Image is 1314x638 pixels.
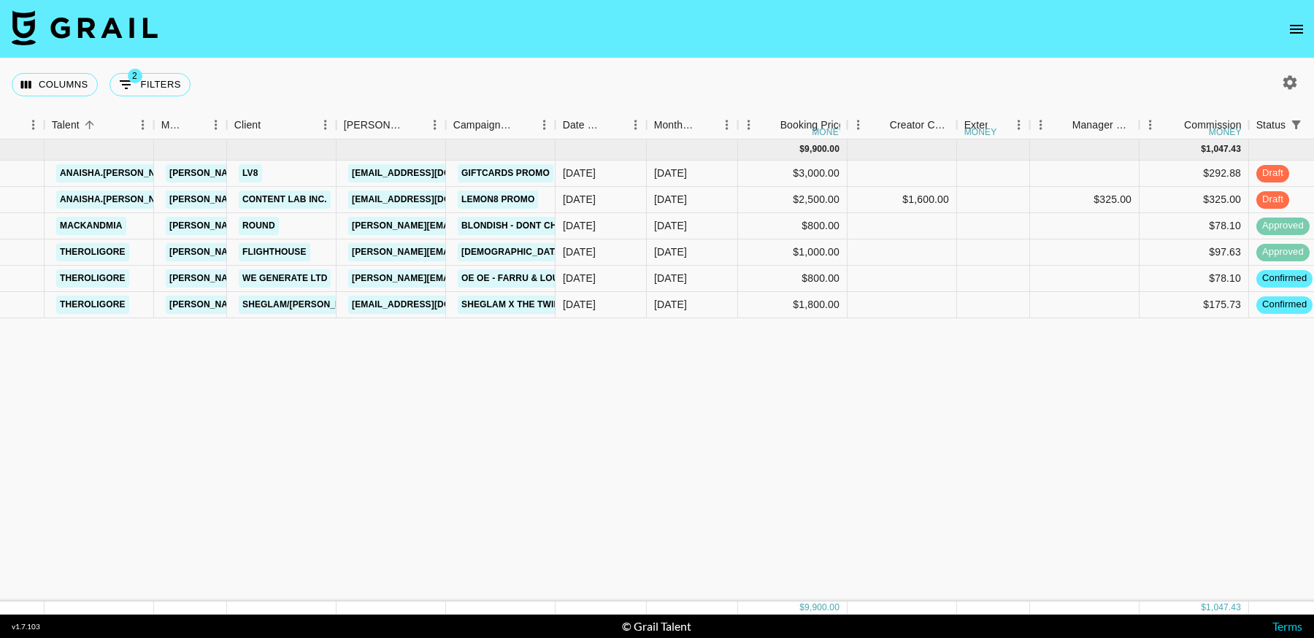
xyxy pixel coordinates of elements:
[315,114,337,136] button: Menu
[738,266,848,292] div: $800.00
[654,192,687,207] div: Sep '25
[563,192,596,207] div: 28/07/2025
[1140,114,1161,136] button: Menu
[1052,115,1072,135] button: Sort
[622,619,691,634] div: © Grail Talent
[1140,266,1249,292] div: $78.10
[12,10,158,45] img: Grail Talent
[1072,111,1132,139] div: Manager Commmission Override
[109,73,191,96] button: Show filters
[261,115,281,135] button: Sort
[348,269,586,288] a: [PERSON_NAME][EMAIL_ADDRESS][DOMAIN_NAME]
[1030,111,1140,139] div: Manager Commmission Override
[869,115,890,135] button: Sort
[1140,239,1249,266] div: $97.63
[185,115,205,135] button: Sort
[654,297,687,312] div: Sep '25
[239,243,310,261] a: Flighthouse
[166,217,404,235] a: [PERSON_NAME][EMAIL_ADDRESS][DOMAIN_NAME]
[166,269,404,288] a: [PERSON_NAME][EMAIL_ADDRESS][DOMAIN_NAME]
[424,114,446,136] button: Menu
[404,115,424,135] button: Sort
[804,143,839,155] div: 9,900.00
[1256,193,1289,207] span: draft
[239,217,279,235] a: Round
[780,111,845,139] div: Booking Price
[348,191,512,209] a: [EMAIL_ADDRESS][DOMAIN_NAME]
[563,218,596,233] div: 14/09/2025
[563,245,596,259] div: 17/09/2025
[654,111,696,139] div: Month Due
[964,128,997,137] div: money
[738,187,848,213] div: $2,500.00
[56,217,126,235] a: mackandmia
[56,296,129,314] a: theroligore
[56,243,129,261] a: theroligore
[1140,187,1249,213] div: $325.00
[604,115,625,135] button: Sort
[738,213,848,239] div: $800.00
[654,218,687,233] div: Sep '25
[1282,15,1311,44] button: open drawer
[344,111,404,139] div: [PERSON_NAME]
[890,111,950,139] div: Creator Commmission Override
[348,217,586,235] a: [PERSON_NAME][EMAIL_ADDRESS][DOMAIN_NAME]
[812,128,845,137] div: money
[166,164,404,182] a: [PERSON_NAME][EMAIL_ADDRESS][DOMAIN_NAME]
[654,166,687,180] div: Sep '25
[760,115,780,135] button: Sort
[738,114,760,136] button: Menu
[12,622,40,631] div: v 1.7.103
[453,111,513,139] div: Campaign (Type)
[154,111,227,139] div: Manager
[1184,111,1242,139] div: Commission
[1164,115,1184,135] button: Sort
[205,114,227,136] button: Menu
[556,111,647,139] div: Date Created
[1256,245,1310,259] span: approved
[227,111,337,139] div: Client
[1140,161,1249,187] div: $292.88
[161,111,185,139] div: Manager
[166,191,404,209] a: [PERSON_NAME][EMAIL_ADDRESS][DOMAIN_NAME]
[132,114,154,136] button: Menu
[738,161,848,187] div: $3,000.00
[128,69,142,83] span: 2
[446,111,556,139] div: Campaign (Type)
[239,296,368,314] a: SHEGLAM/[PERSON_NAME]
[348,164,512,182] a: [EMAIL_ADDRESS][DOMAIN_NAME]
[848,114,869,136] button: Menu
[1094,192,1131,207] div: $325.00
[696,115,716,135] button: Sort
[654,271,687,285] div: Sep '25
[12,73,98,96] button: Select columns
[1201,143,1206,155] div: $
[1209,128,1242,137] div: money
[458,217,567,235] a: Blondish - Dont Cha
[1030,114,1052,136] button: Menu
[458,164,553,182] a: Giftcards Promo
[563,166,596,180] div: 13/08/2025
[848,111,957,139] div: Creator Commmission Override
[23,114,45,136] button: Menu
[52,111,80,139] div: Talent
[1256,166,1289,180] span: draft
[716,114,738,136] button: Menu
[348,243,661,261] a: [PERSON_NAME][EMAIL_ADDRESS][PERSON_NAME][DOMAIN_NAME]
[799,143,804,155] div: $
[1140,292,1249,318] div: $175.73
[1140,213,1249,239] div: $78.10
[1256,298,1313,312] span: confirmed
[654,245,687,259] div: Sep '25
[738,239,848,266] div: $1,000.00
[1206,602,1241,614] div: 1,047.43
[1201,602,1206,614] div: $
[458,191,538,209] a: Lemon8 Promo
[738,292,848,318] div: $1,800.00
[239,269,331,288] a: We Generate Ltd
[80,115,100,135] button: Sort
[799,602,804,614] div: $
[45,111,154,139] div: Talent
[1256,272,1313,285] span: confirmed
[513,115,534,135] button: Sort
